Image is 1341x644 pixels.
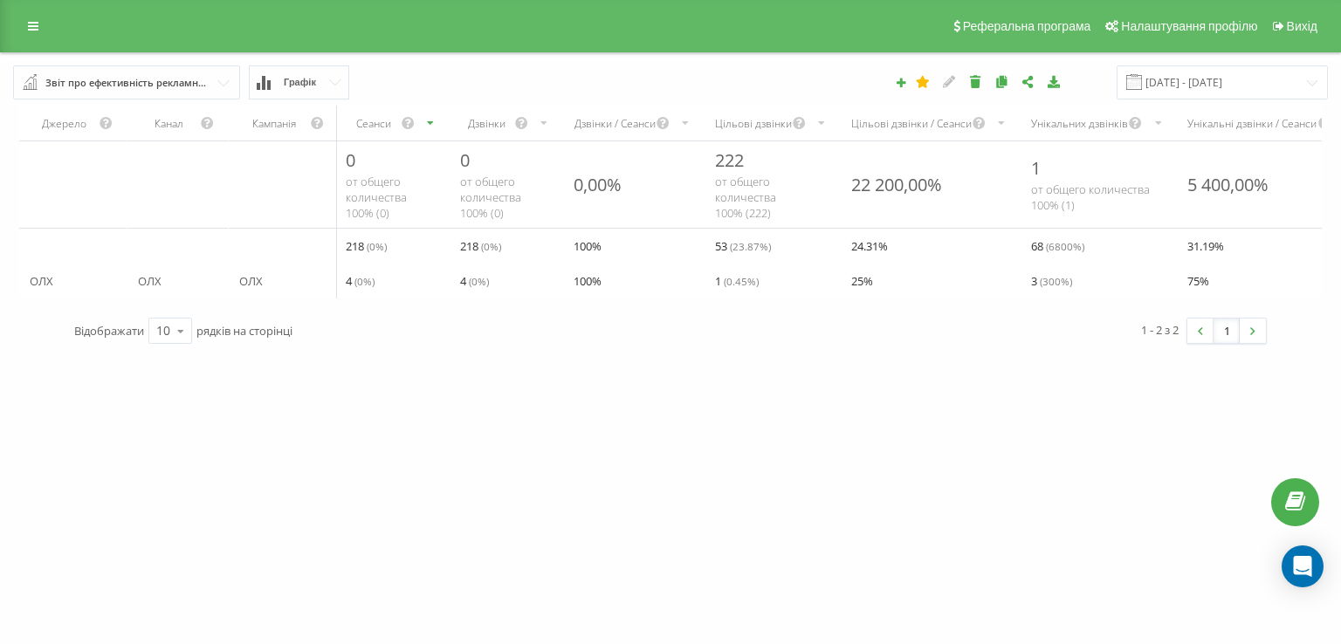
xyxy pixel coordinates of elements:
[730,239,771,253] span: ( 23.87 %)
[354,274,375,288] span: ( 0 %)
[1021,75,1035,87] i: Поділитися налаштуваннями звіту
[942,75,957,87] i: Редагувати звіт
[574,271,602,291] span: 100 %
[481,239,501,253] span: ( 0 %)
[45,73,210,92] div: Звіт про ефективність рекламних кампаній
[1031,236,1084,257] span: 68
[574,116,656,131] div: Дзвінки / Сеанси
[715,116,792,131] div: Цільові дзвінки
[284,77,316,88] span: Графік
[1187,271,1209,291] span: 75 %
[1214,319,1240,343] a: 1
[30,116,99,131] div: Джерело
[715,174,776,221] span: от общего количества 100% ( 222 )
[1047,75,1062,87] i: Завантажити звіт
[1287,19,1317,33] span: Вихід
[239,271,263,291] span: ОЛХ
[1031,182,1150,213] span: от общего количества 100% ( 1 )
[460,236,501,257] span: 218
[1141,321,1179,339] div: 1 - 2 з 2
[460,116,514,131] div: Дзвінки
[895,77,907,87] i: Створити звіт
[1046,239,1084,253] span: ( 6800 %)
[1121,19,1257,33] span: Налаштування профілю
[574,173,622,196] div: 0,00%
[1187,236,1224,257] span: 31.19 %
[1031,156,1041,180] span: 1
[74,323,144,339] span: Відображати
[367,239,387,253] span: ( 0 %)
[460,271,489,291] span: 4
[851,116,972,131] div: Цільові дзвінки / Сеанси
[574,236,602,257] span: 100 %
[1040,274,1072,288] span: ( 300 %)
[346,148,355,172] span: 0
[851,173,942,196] div: 22 200,00%
[460,148,470,172] span: 0
[715,236,771,257] span: 53
[715,271,759,291] span: 1
[916,75,931,87] i: Цей звіт буде завантажено першим при відкритті Аналітики. Ви можете призначити будь-який інший ва...
[239,116,309,131] div: Кампанія
[156,322,170,339] div: 10
[724,274,759,288] span: ( 0.45 %)
[196,323,292,339] span: рядків на сторінці
[346,116,400,131] div: Сеанси
[963,19,1091,33] span: Реферальна програма
[968,75,983,87] i: Видалити звіт
[469,274,489,288] span: ( 0 %)
[30,271,53,291] span: ОЛХ
[1031,116,1128,131] div: Унікальних дзвінків
[138,116,200,131] div: Канал
[851,271,873,291] span: 25 %
[1187,173,1269,196] div: 5 400,00%
[1187,116,1317,131] div: Унікальні дзвінки / Сеанси
[851,236,888,257] span: 24.31 %
[249,65,349,99] button: Графік
[994,75,1009,87] i: Копіювати звіт
[346,271,375,291] span: 4
[460,174,521,221] span: от общего количества 100% ( 0 )
[1282,545,1324,587] div: Open Intercom Messenger
[19,106,1322,298] div: scrollable content
[346,236,387,257] span: 218
[1031,271,1072,291] span: 3
[346,174,407,221] span: от общего количества 100% ( 0 )
[715,148,744,172] span: 222
[138,271,162,291] span: ОЛХ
